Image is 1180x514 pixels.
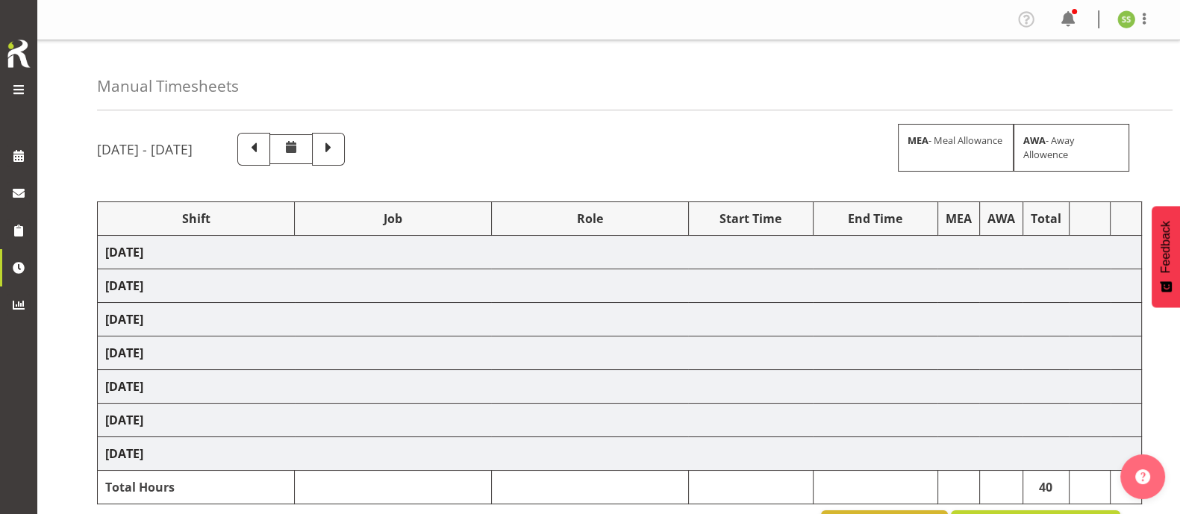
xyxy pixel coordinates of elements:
td: [DATE] [98,437,1142,471]
strong: MEA [908,134,928,147]
div: AWA [987,210,1015,228]
div: Role [499,210,681,228]
img: help-xxl-2.png [1135,469,1150,484]
td: [DATE] [98,269,1142,303]
div: MEA [946,210,972,228]
td: [DATE] [98,336,1142,370]
td: [DATE] [98,303,1142,336]
div: Start Time [696,210,805,228]
div: End Time [821,210,930,228]
img: Rosterit icon logo [4,37,34,70]
strong: AWA [1023,134,1046,147]
span: Feedback [1159,221,1173,273]
td: 40 [1023,471,1069,504]
div: - Meal Allowance [898,124,1014,172]
div: - Away Allowence [1014,124,1129,172]
td: Total Hours [98,471,295,504]
td: [DATE] [98,370,1142,404]
h4: Manual Timesheets [97,78,239,95]
h5: [DATE] - [DATE] [97,141,193,157]
div: Total [1031,210,1061,228]
td: [DATE] [98,404,1142,437]
td: [DATE] [98,236,1142,269]
div: Shift [105,210,287,228]
div: Job [302,210,484,228]
button: Feedback - Show survey [1152,206,1180,307]
img: sivanila-sapati8639.jpg [1117,10,1135,28]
